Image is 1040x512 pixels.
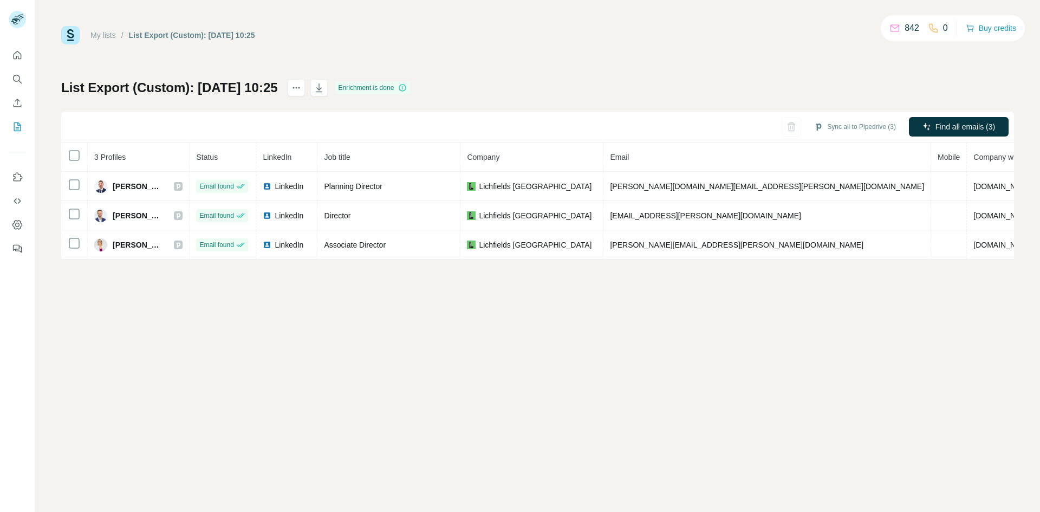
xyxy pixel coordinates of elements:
img: Surfe Logo [61,26,80,44]
span: Director [324,211,350,220]
p: 842 [905,22,919,35]
span: 3 Profiles [94,153,126,161]
button: Buy credits [966,21,1016,36]
span: Lichfields [GEOGRAPHIC_DATA] [479,239,591,250]
img: LinkedIn logo [263,211,271,220]
img: company-logo [467,211,476,220]
button: Quick start [9,46,26,65]
span: Status [196,153,218,161]
span: Find all emails (3) [935,121,995,132]
span: LinkedIn [275,181,303,192]
button: Feedback [9,239,26,258]
img: Avatar [94,209,107,222]
span: [EMAIL_ADDRESS][PERSON_NAME][DOMAIN_NAME] [610,211,801,220]
span: [DOMAIN_NAME] [973,241,1034,249]
span: [PERSON_NAME] [113,239,163,250]
span: Company [467,153,499,161]
div: Enrichment is done [335,81,411,94]
button: Use Surfe on LinkedIn [9,167,26,187]
span: LinkedIn [275,239,303,250]
span: LinkedIn [263,153,291,161]
span: [PERSON_NAME][DOMAIN_NAME][EMAIL_ADDRESS][PERSON_NAME][DOMAIN_NAME] [610,182,924,191]
span: Email found [199,211,233,221]
img: LinkedIn logo [263,241,271,249]
span: Associate Director [324,241,386,249]
button: actions [288,79,305,96]
span: [PERSON_NAME] [113,181,163,192]
span: [DOMAIN_NAME] [973,211,1034,220]
span: LinkedIn [275,210,303,221]
div: List Export (Custom): [DATE] 10:25 [129,30,255,41]
span: [PERSON_NAME][EMAIL_ADDRESS][PERSON_NAME][DOMAIN_NAME] [610,241,863,249]
button: My lists [9,117,26,137]
span: Mobile [938,153,960,161]
img: company-logo [467,241,476,249]
span: Email found [199,240,233,250]
h1: List Export (Custom): [DATE] 10:25 [61,79,278,96]
span: Planning Director [324,182,382,191]
img: Avatar [94,180,107,193]
span: Email [610,153,629,161]
p: 0 [943,22,948,35]
img: LinkedIn logo [263,182,271,191]
a: My lists [90,31,116,40]
button: Search [9,69,26,89]
button: Sync all to Pipedrive (3) [807,119,903,135]
li: / [121,30,123,41]
span: Lichfields [GEOGRAPHIC_DATA] [479,210,591,221]
span: [DOMAIN_NAME] [973,182,1034,191]
span: Job title [324,153,350,161]
button: Find all emails (3) [909,117,1009,137]
img: Avatar [94,238,107,251]
button: Dashboard [9,215,26,235]
span: [PERSON_NAME] [113,210,163,221]
span: Email found [199,182,233,191]
span: Lichfields [GEOGRAPHIC_DATA] [479,181,591,192]
button: Use Surfe API [9,191,26,211]
button: Enrich CSV [9,93,26,113]
span: Company website [973,153,1033,161]
img: company-logo [467,182,476,191]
